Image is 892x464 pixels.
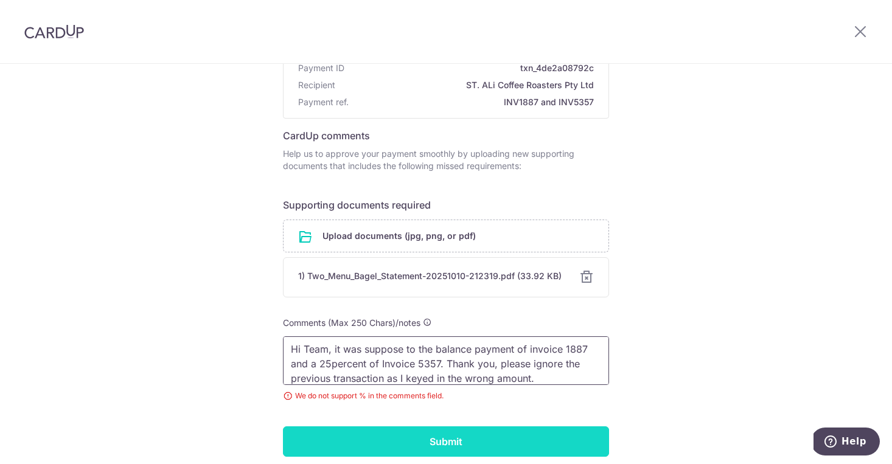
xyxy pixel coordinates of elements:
span: txn_4de2a08792c [349,62,594,74]
h6: CardUp comments [283,128,609,143]
span: Recipient [298,79,335,91]
img: CardUp [24,24,84,39]
span: ST. ALi Coffee Roasters Pty Ltd [340,79,594,91]
span: Payment ref. [298,96,349,108]
div: We do not support % in the comments field. [283,390,609,402]
div: 1) Two_Menu_Bagel_Statement-20251010-212319.pdf (33.92 KB) [298,270,565,282]
span: Payment ID [298,62,344,74]
input: Submit [283,426,609,457]
p: Help us to approve your payment smoothly by uploading new supporting documents that includes the ... [283,148,609,172]
span: Comments (Max 250 Chars)/notes [283,317,420,328]
div: Upload documents (jpg, png, or pdf) [283,220,609,252]
h6: Supporting documents required [283,198,609,212]
span: INV1887 and INV5357 [354,96,594,108]
iframe: Opens a widget where you can find more information [814,428,880,458]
